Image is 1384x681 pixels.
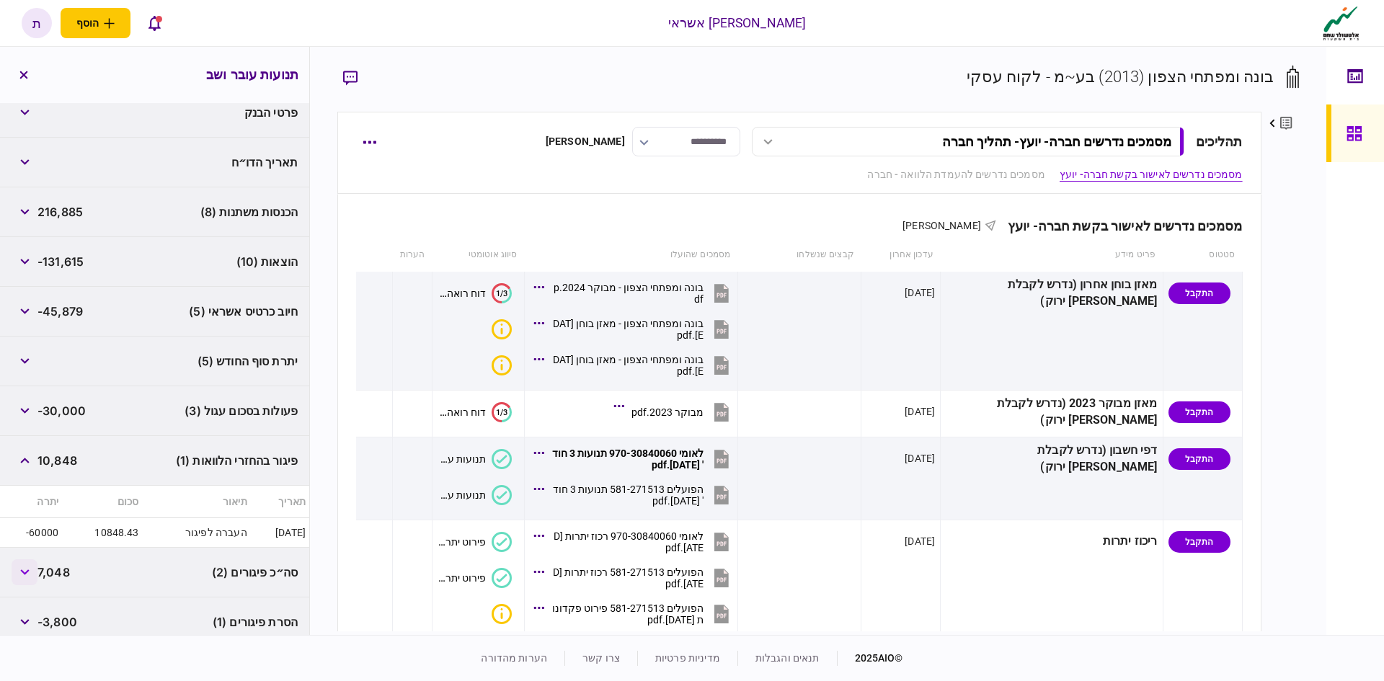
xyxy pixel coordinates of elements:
th: תיאור [143,486,251,518]
button: פירוט יתרות [438,532,512,552]
span: הסרת פיגורים (1) [213,613,298,631]
div: פירוט יתרות [438,572,486,584]
div: מסמכים נדרשים לאישור בקשת חברה- יועץ [996,218,1243,233]
div: התקבל [1168,531,1230,553]
span: 10,848 [37,452,77,469]
div: [PERSON_NAME] [546,134,625,149]
a: מסמכים נדרשים להעמדת הלוואה - חברה [867,167,1044,182]
img: client company logo [1320,5,1362,41]
th: תאריך [251,486,309,518]
div: בונה ומפתחי הצפון - מבוקר 2024.pdf [551,282,704,305]
div: התקבל [1168,401,1230,423]
th: הערות [393,239,432,272]
th: סטטוס [1163,239,1242,272]
div: תהליכים [1196,132,1243,151]
span: הוצאות (10) [236,253,298,270]
div: תנועות עובר ושב [438,489,486,501]
span: ‎-30,000 [37,402,86,419]
div: איכות לא מספקת [492,604,512,624]
span: 216,885 [37,203,83,221]
button: בונה ומפתחי הצפון - מאזן בוחן 31.07.2025.pdf [537,313,732,345]
button: מסמכים נדרשים חברה- יועץ- תהליך חברה [752,127,1184,156]
span: ‎-3,800 [37,613,77,631]
div: מאזן בוחן אחרון (נדרש לקבלת [PERSON_NAME] ירוק) [946,277,1157,310]
div: דפי חשבון (נדרש לקבלת [PERSON_NAME] ירוק) [946,442,1157,476]
div: בונה ומפתחי הצפון - מאזן בוחן 31.07.2025.pdf [551,318,704,341]
button: 1/3דוח רואה חשבון [438,283,512,303]
button: לאומי 970-30840060 רכוז יתרות 17.8.25.pdf [537,525,732,558]
button: הפועלים 581-271513 תנועות 3 חוד' 19.8.25.pdf [537,479,732,511]
th: מסמכים שהועלו [524,239,737,272]
div: איכות לא מספקת [492,319,512,339]
button: פתח רשימת התראות [139,8,169,38]
button: 1/3דוח רואה חשבון [438,402,512,422]
button: לאומי 970-30840060 תנועות 3 חוד' 19.8.25.pdf [537,442,732,475]
a: צרו קשר [582,652,620,664]
button: איכות לא מספקת [486,355,512,375]
span: ‎-131,615 [37,253,84,270]
button: תנועות עובר ושב [438,449,512,469]
div: לאומי 970-30840060 תנועות 3 חוד' 19.8.25.pdf [551,448,704,471]
div: הפועלים 581-271513 רכוז יתרות 17.8.25.pdf [551,566,704,589]
button: פירוט יתרות [438,568,512,588]
text: 1/3 [496,407,507,417]
th: פריט מידע [941,239,1163,272]
div: [DATE] [905,404,935,419]
span: פעולות בסכום עגול (3) [185,402,298,419]
text: 1/3 [496,288,507,298]
button: תנועות עובר ושב [438,485,512,505]
div: פירוט יתרות [438,536,486,548]
button: איכות לא מספקת [486,319,512,339]
th: עדכון אחרון [861,239,941,272]
div: תאריך הדו״ח [161,156,298,168]
span: חיוב כרטיס אשראי (5) [189,303,298,320]
h3: תנועות עובר ושב [206,68,298,81]
td: 10848.43 [62,518,143,548]
button: איכות לא מספקת [486,604,512,624]
button: פתח תפריט להוספת לקוח [61,8,130,38]
a: מדיניות פרטיות [655,652,720,664]
span: [PERSON_NAME] [902,220,981,231]
button: הפועלים 581-271513 פירוט פקדונות 17.8.25.pdf [537,597,732,630]
button: בונה ומפתחי הצפון - מבוקר 2024.pdf [537,277,732,309]
div: [DATE] [905,534,935,548]
button: ת [22,8,52,38]
div: פרטי הבנק [161,107,298,118]
div: דוח רואה חשבון [438,288,486,299]
div: הפועלים 581-271513 תנועות 3 חוד' 19.8.25.pdf [551,484,704,507]
div: איכות לא מספקת [492,355,512,375]
th: קבצים שנשלחו [737,239,861,272]
div: בונה ומפתחי הצפון - מאזן בוחן 31.07.2025.pdf [551,354,704,377]
span: הכנסות משתנות (8) [200,203,298,221]
div: [DATE] [905,451,935,466]
div: ריכוז יתרות [946,525,1157,558]
div: [PERSON_NAME] אשראי [668,14,807,32]
div: התקבל [1168,282,1230,304]
div: מסמכים נדרשים חברה- יועץ - תהליך חברה [942,134,1171,149]
a: מסמכים נדרשים לאישור בקשת חברה- יועץ [1060,167,1243,182]
button: בונה ומפתחי הצפון - מאזן בוחן 31.07.2025.pdf [537,349,732,381]
div: לאומי 970-30840060 רכוז יתרות 17.8.25.pdf [551,530,704,553]
th: סכום [62,486,143,518]
button: הפועלים 581-271513 רכוז יתרות 17.8.25.pdf [537,561,732,594]
td: העברה לפיגור [143,518,251,548]
div: הפועלים 581-271513 פירוט פקדונות 17.8.25.pdf [551,602,704,626]
div: בונה ומפתחי הצפון (2013) בע~מ - לקוח עסקי [967,65,1274,89]
div: © 2025 AIO [837,651,903,666]
span: יתרת סוף החודש (5) [198,352,298,370]
div: [DATE] [905,285,935,300]
div: מבוקר 2023.pdf [631,406,704,418]
button: מבוקר 2023.pdf [617,396,732,428]
span: סה״כ פיגורים (2) [212,564,298,581]
span: פיגור בהחזרי הלוואות (1) [176,452,298,469]
th: סיווג אוטומטי [432,239,525,272]
div: מאזן מבוקר 2023 (נדרש לקבלת [PERSON_NAME] ירוק) [946,396,1157,429]
div: התקבל [1168,448,1230,470]
span: 7,048 [37,564,70,581]
div: דוח רואה חשבון [438,406,486,418]
span: ‎-45,879 [37,303,83,320]
a: הערות מהדורה [481,652,547,664]
div: תנועות עובר ושב [438,453,486,465]
td: [DATE] [251,518,309,548]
